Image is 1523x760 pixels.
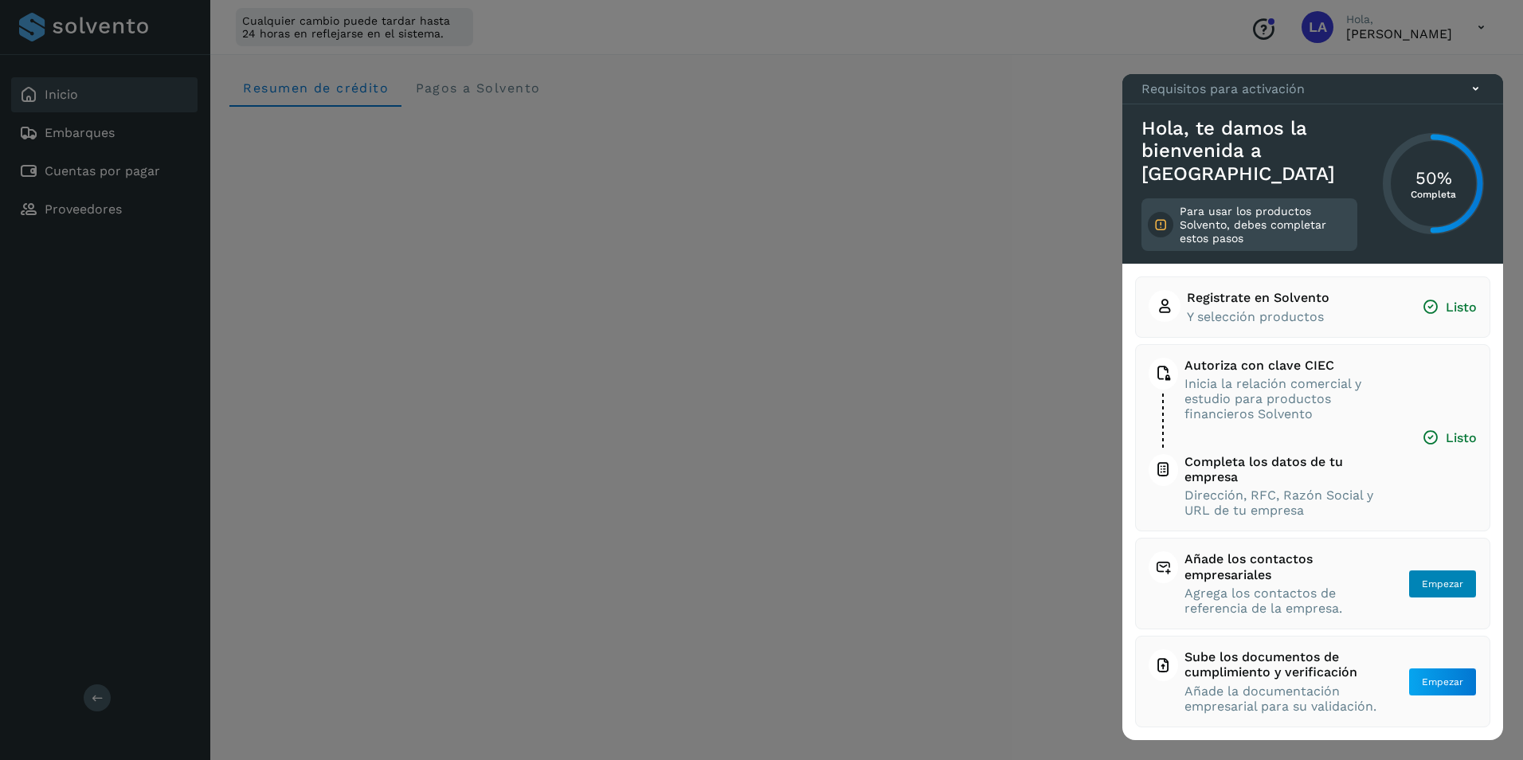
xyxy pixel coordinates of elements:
span: Empezar [1422,675,1463,689]
div: Requisitos para activación [1122,74,1503,104]
button: Sube los documentos de cumplimiento y verificaciónAñade la documentación empresarial para su vali... [1149,649,1477,714]
span: Listo [1422,429,1477,446]
span: Listo [1422,299,1477,315]
span: Autoriza con clave CIEC [1184,358,1392,373]
button: Autoriza con clave CIECInicia la relación comercial y estudio para productos financieros Solvento... [1149,358,1477,519]
span: Sube los documentos de cumplimiento y verificación [1184,649,1378,680]
span: Añade la documentación empresarial para su validación. [1184,684,1378,714]
span: Completa los datos de tu empresa [1184,454,1392,484]
button: Registrate en SolventoY selección productosListo [1149,290,1477,323]
button: Empezar [1408,668,1477,696]
span: Dirección, RFC, Razón Social y URL de tu empresa [1184,488,1392,518]
span: Agrega los contactos de referencia de la empresa. [1184,586,1378,616]
h3: 50% [1411,168,1456,189]
span: Empezar [1422,577,1463,591]
button: Añade los contactos empresarialesAgrega los contactos de referencia de la empresa.Empezar [1149,551,1477,616]
span: Inicia la relación comercial y estudio para productos financieros Solvento [1184,376,1392,422]
span: Registrate en Solvento [1187,290,1329,305]
p: Para usar los productos Solvento, debes completar estos pasos [1180,205,1351,245]
span: Y selección productos [1187,309,1329,324]
h3: Hola, te damos la bienvenida a [GEOGRAPHIC_DATA] [1141,117,1357,186]
button: Empezar [1408,570,1477,598]
span: Añade los contactos empresariales [1184,551,1378,582]
p: Completa [1411,189,1456,200]
p: Requisitos para activación [1141,81,1305,96]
